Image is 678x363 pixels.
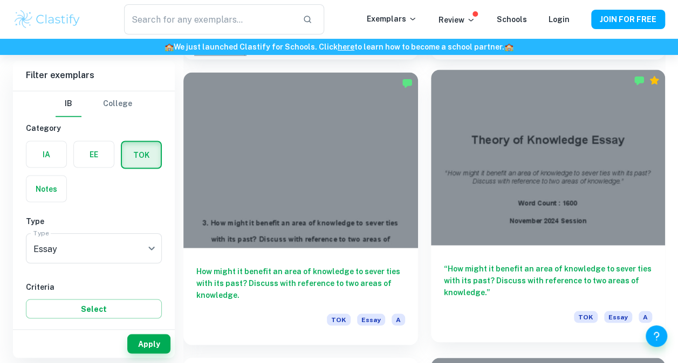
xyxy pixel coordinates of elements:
[26,215,162,227] h6: Type
[26,122,162,134] h6: Category
[327,313,351,325] span: TOK
[649,75,660,86] div: Premium
[444,262,653,298] h6: “How might it benefit an area of knowledge to sever ties with its past? Discuss with reference to...
[56,91,132,117] div: Filter type choice
[439,14,475,26] p: Review
[124,4,293,34] input: Search for any exemplars...
[13,60,175,90] h6: Filter exemplars
[431,72,666,345] a: “How might it benefit an area of knowledge to sever ties with its past? Discuss with reference to...
[74,141,114,167] button: EE
[338,43,354,51] a: here
[56,91,81,117] button: IB
[402,78,413,88] img: Marked
[26,233,162,263] div: Essay
[26,281,162,292] h6: Criteria
[634,75,645,86] img: Marked
[103,91,132,117] button: College
[33,228,49,238] label: Type
[26,176,66,201] button: Notes
[497,15,527,24] a: Schools
[13,9,81,30] img: Clastify logo
[392,313,405,325] span: A
[574,311,598,323] span: TOK
[26,141,66,167] button: IA
[367,13,417,25] p: Exemplars
[646,325,667,347] button: Help and Feedback
[504,43,513,51] span: 🏫
[26,299,162,318] button: Select
[357,313,385,325] span: Essay
[127,334,170,353] button: Apply
[549,15,570,24] a: Login
[591,10,665,29] button: JOIN FOR FREE
[196,265,405,301] h6: How might it benefit an area of knowledge to sever ties with its past? Discuss with reference to ...
[165,43,174,51] span: 🏫
[639,311,652,323] span: A
[2,41,676,53] h6: We just launched Clastify for Schools. Click to learn how to become a school partner.
[604,311,632,323] span: Essay
[122,142,161,167] button: TOK
[183,72,418,345] a: How might it benefit an area of knowledge to sever ties with its past? Discuss with reference to ...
